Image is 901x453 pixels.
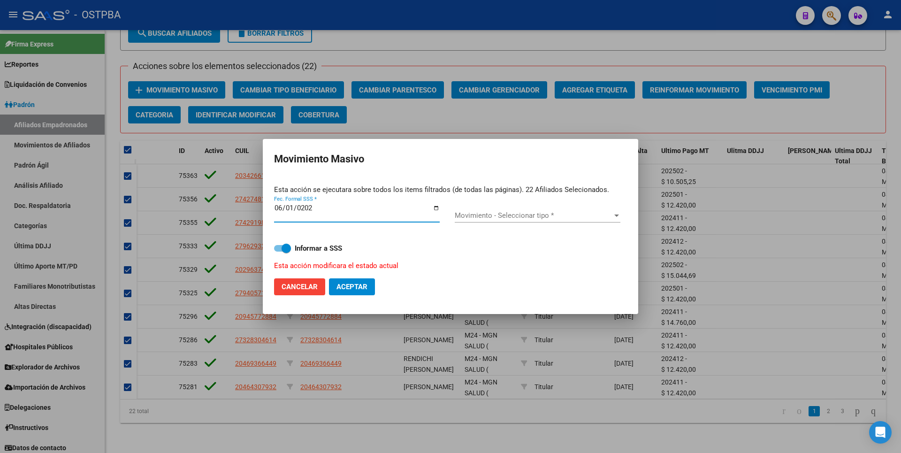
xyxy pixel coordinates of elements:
div: Open Intercom Messenger [869,421,892,444]
strong: Informar a SSS [295,244,342,253]
p: Esta acción se ejecutara sobre todos los items filtrados (de todas las páginas). 22 Afiliados Sel... [274,184,627,195]
button: Aceptar [329,278,375,295]
button: Cancelar [274,278,325,295]
span: Cancelar [282,283,318,291]
span: Movimiento - Seleccionar tipo * [455,211,612,220]
p: Esta acción modificara el estado actual [274,261,616,271]
h2: Movimiento Masivo [274,150,627,168]
span: Aceptar [336,283,367,291]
